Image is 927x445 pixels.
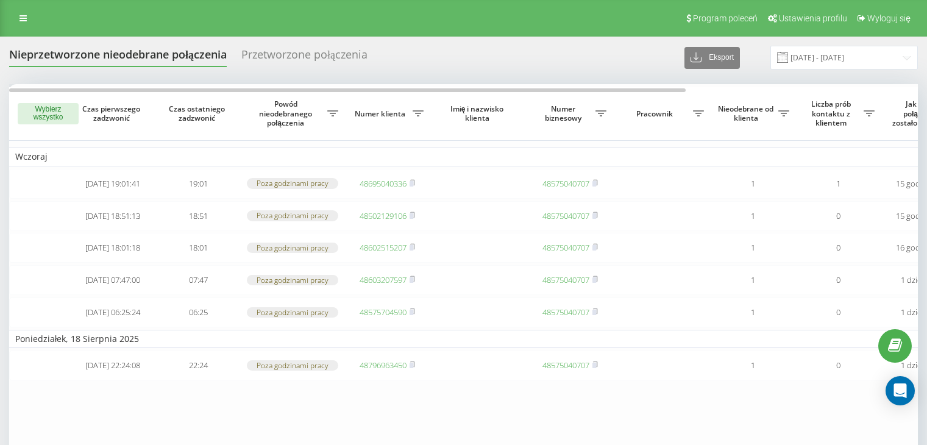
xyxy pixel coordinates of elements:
span: Pracownik [619,109,693,119]
a: 48575040707 [542,307,589,318]
td: 1 [710,233,795,263]
td: 1 [710,297,795,327]
td: 0 [795,351,881,380]
button: Wybierz wszystko [18,103,79,125]
div: Przetworzone połączenia [241,48,368,67]
span: Liczba prób kontaktu z klientem [801,99,864,128]
a: 48695040336 [360,178,407,189]
a: 48575040707 [542,210,589,221]
span: Powód nieodebranego połączenia [247,99,327,128]
td: [DATE] 06:25:24 [70,297,155,327]
td: 0 [795,265,881,295]
a: 48575040707 [542,274,589,285]
a: 48575704590 [360,307,407,318]
a: 48575040707 [542,242,589,253]
a: 48603207597 [360,274,407,285]
div: Open Intercom Messenger [886,376,915,405]
button: Eksport [684,47,740,69]
td: 07:47 [155,265,241,295]
td: 0 [795,297,881,327]
div: Poza godzinami pracy [247,360,338,371]
div: Poza godzinami pracy [247,178,338,188]
td: 06:25 [155,297,241,327]
td: 1 [710,351,795,380]
td: [DATE] 07:47:00 [70,265,155,295]
a: 48575040707 [542,360,589,371]
td: 19:01 [155,169,241,199]
td: [DATE] 18:51:13 [70,201,155,231]
span: Numer klienta [350,109,413,119]
span: Czas pierwszego zadzwonić [80,104,146,123]
div: Nieprzetworzone nieodebrane połączenia [9,48,227,67]
span: Czas ostatniego zadzwonić [165,104,231,123]
td: [DATE] 22:24:08 [70,351,155,380]
td: 18:01 [155,233,241,263]
a: 48796963450 [360,360,407,371]
a: 48502129106 [360,210,407,221]
td: 0 [795,233,881,263]
td: 18:51 [155,201,241,231]
div: Poza godzinami pracy [247,275,338,285]
a: 48575040707 [542,178,589,189]
span: Nieodebrane od klienta [716,104,778,123]
span: Ustawienia profilu [779,13,847,23]
td: 1 [710,201,795,231]
span: Numer biznesowy [533,104,595,123]
div: Poza godzinami pracy [247,307,338,318]
span: Program poleceń [693,13,758,23]
td: [DATE] 18:01:18 [70,233,155,263]
div: Poza godzinami pracy [247,210,338,221]
div: Poza godzinami pracy [247,243,338,253]
span: Wyloguj się [867,13,911,23]
td: 1 [710,169,795,199]
td: [DATE] 19:01:41 [70,169,155,199]
td: 1 [795,169,881,199]
a: 48602515207 [360,242,407,253]
td: 0 [795,201,881,231]
td: 1 [710,265,795,295]
td: 22:24 [155,351,241,380]
span: Imię i nazwisko klienta [440,104,517,123]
